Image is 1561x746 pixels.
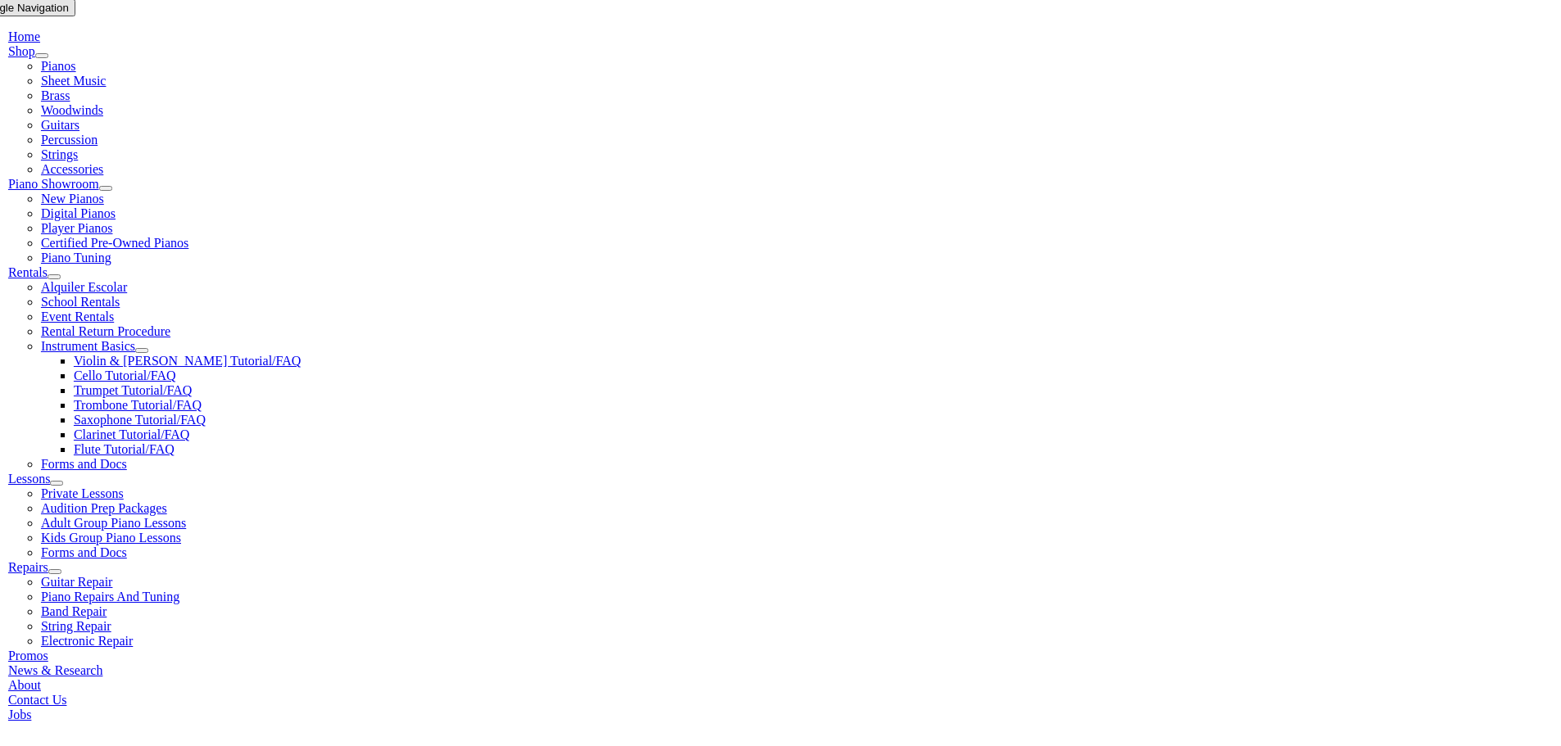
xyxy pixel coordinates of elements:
a: Trumpet Tutorial/FAQ [74,383,192,397]
a: Jobs [8,708,31,721]
a: Private Lessons [41,486,124,500]
button: Open submenu of Lessons [50,481,63,486]
a: Strings [41,147,78,161]
button: Open submenu of Piano Showroom [99,186,112,191]
a: Rental Return Procedure [41,324,170,338]
a: Digital Pianos [41,206,116,220]
a: School Rentals [41,295,120,309]
a: Accessories [41,162,103,176]
a: Guitars [41,118,79,132]
a: Piano Tuning [41,251,111,264]
a: Violin & [PERSON_NAME] Tutorial/FAQ [74,354,301,368]
a: Pianos [41,59,76,73]
a: Lessons [8,472,51,486]
a: Alquiler Escolar [41,280,127,294]
a: Contact Us [8,693,67,707]
a: Home [8,29,40,43]
button: Open submenu of Repairs [48,569,61,574]
button: Open submenu of Shop [35,53,48,58]
a: Cello Tutorial/FAQ [74,368,176,382]
a: Saxophone Tutorial/FAQ [74,413,206,427]
a: Guitar Repair [41,575,113,589]
a: Clarinet Tutorial/FAQ [74,427,190,441]
a: Adult Group Piano Lessons [41,516,186,530]
button: Open submenu of Rentals [48,274,61,279]
a: Piano Showroom [8,177,99,191]
a: Electronic Repair [41,634,133,648]
a: Piano Repairs And Tuning [41,590,179,604]
a: Audition Prep Packages [41,501,167,515]
a: Flute Tutorial/FAQ [74,442,175,456]
a: Event Rentals [41,310,114,323]
a: Instrument Basics [41,339,135,353]
a: Woodwinds [41,103,103,117]
a: Percussion [41,133,98,147]
a: Brass [41,88,70,102]
a: Trombone Tutorial/FAQ [74,398,202,412]
a: New Pianos [41,192,104,206]
a: Forms and Docs [41,457,127,471]
a: String Repair [41,619,111,633]
a: Band Repair [41,604,107,618]
a: Rentals [8,265,48,279]
a: News & Research [8,663,103,677]
a: Certified Pre-Owned Pianos [41,236,188,250]
a: Sheet Music [41,74,107,88]
a: Forms and Docs [41,545,127,559]
a: Repairs [8,560,48,574]
a: Shop [8,44,35,58]
a: Kids Group Piano Lessons [41,531,181,545]
button: Open submenu of Instrument Basics [135,348,148,353]
a: Player Pianos [41,221,113,235]
a: About [8,678,41,692]
a: Promos [8,649,48,662]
